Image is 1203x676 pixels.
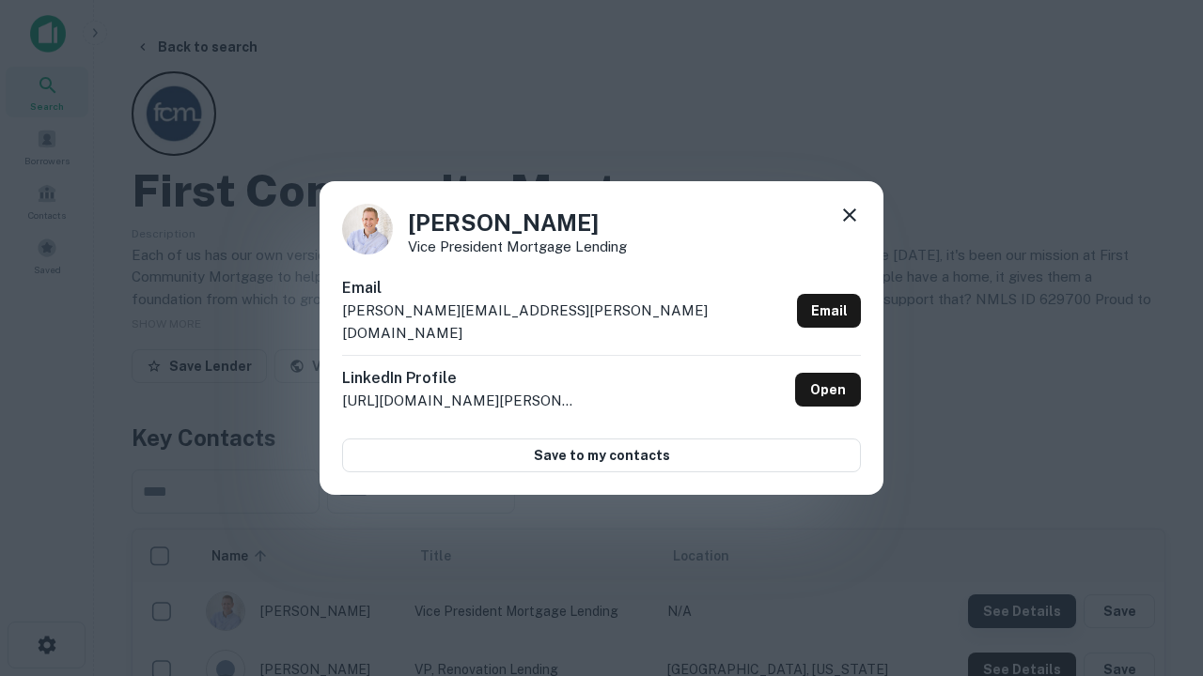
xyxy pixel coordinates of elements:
iframe: Chat Widget [1109,466,1203,556]
a: Email [797,294,861,328]
h6: Email [342,277,789,300]
p: [PERSON_NAME][EMAIL_ADDRESS][PERSON_NAME][DOMAIN_NAME] [342,300,789,344]
img: 1520878720083 [342,204,393,254]
h4: [PERSON_NAME] [408,206,627,239]
a: Open [795,373,861,407]
p: Vice President Mortgage Lending [408,239,627,253]
p: [URL][DOMAIN_NAME][PERSON_NAME] [342,390,577,412]
h6: LinkedIn Profile [342,367,577,390]
button: Save to my contacts [342,438,861,472]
